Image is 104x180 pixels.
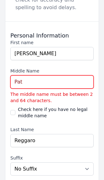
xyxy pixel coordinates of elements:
label: Check here if you have no legal middle name [18,106,94,119]
label: First name [10,39,94,46]
input: Enter your first name [10,47,94,60]
label: Suffix [10,155,94,161]
label: Middle Name [10,68,94,74]
input: Enter your middle name [10,75,94,89]
p: The middle name must be between 2 and 64 characters. [10,91,94,104]
h3: Personal Information [10,32,94,39]
label: Last Name [10,126,94,133]
input: Enter your last name [10,134,94,147]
